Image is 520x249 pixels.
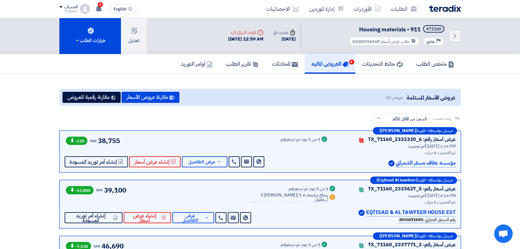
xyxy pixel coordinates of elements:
[304,2,349,16] a: إدارة الموردين
[406,93,455,102] span: عروض الأسعار المستلمة
[381,38,409,45] span: طلب عرض أسعار
[219,54,265,74] a: تقرير الطلب
[64,5,78,10] div: الحساب
[392,116,427,122] span: السعر: من الأقل للأكثر
[373,127,457,134] div: –
[188,160,215,164] span: عرض التفاصيل
[418,178,425,182] span: المورد
[429,5,461,12] img: Teradix logo
[172,212,214,223] button: عرض التفاصيل
[305,54,355,74] a: العروض الماليه4
[386,94,402,101] span: عروض 13
[134,160,170,164] span: إنشاء عرض أسعار
[494,224,513,243] a: Open chat
[98,2,103,7] span: 6
[289,187,328,192] div: 5 من 5 بنود تم تسعيرهم
[344,199,456,205] div: تم التحديث 5 مرات
[410,54,461,74] a: ملخص الطلب
[65,212,123,223] button: إنشاء أمر توريد كمسودة
[104,185,126,195] span: 39,100
[379,129,418,133] b: ([PERSON_NAME])
[368,185,456,193] div: عرض أسعار رقم: TX_71160_2333627_5
[273,36,295,43] div: [DATE]
[428,129,453,133] span: مرسل بواسطة:
[348,25,446,34] h5: Housing materials - 911
[59,10,78,13] div: Mirghani
[368,136,456,143] div: عرض أسعار رقم: TX_71160_2332320_6
[379,234,418,238] b: ([PERSON_NAME])
[226,60,258,67] h5: تقرير الطلب
[418,129,425,133] span: المورد
[177,213,203,223] span: عرض التفاصيل
[182,156,227,167] button: عرض التفاصيل
[396,159,456,167] p: مؤسسه عفاف مسفر الشمراني
[349,60,354,64] span: 4
[124,212,171,223] button: إنشاء عرض أسعار
[302,192,326,203] span: 4 مقبول,
[408,143,426,150] span: أخر تحديث
[427,193,456,199] span: [DATE] 4:14 PM
[388,160,394,166] img: Verified Account
[129,213,160,223] span: إنشاء عرض أسعار
[297,192,298,198] span: (
[398,216,455,223] div: رقم السجل التجاري :
[265,54,305,74] a: المحادثات
[90,138,97,144] span: SAR
[358,210,365,216] img: Verified Account
[96,187,103,193] span: SAR
[416,60,454,67] h5: ملخص الطلب
[368,241,456,248] div: عرض أسعار رقم: TX_71160_2337771_2
[428,234,453,238] span: مرسل بواسطة:
[427,143,456,150] span: [DATE] 1:14 PM
[70,213,112,223] span: إنشاء أمر توريد كمسودة
[355,54,410,74] a: حائط التحديثات
[426,27,441,31] div: #71160
[121,18,147,54] button: تعديل
[174,54,219,74] a: أوامر التوريد
[352,38,380,45] span: #8100015614
[281,243,320,247] div: 5 من 5 بنود تم تسعيرهم
[66,186,94,194] span: -13,800
[66,137,87,145] span: -230
[362,60,403,67] h5: حائط التحديثات
[122,92,179,103] button: مقارنة عروض الأسعار
[281,137,320,142] div: 5 من 5 بنود تم تسعيرهم
[386,2,422,16] a: الطلبات
[366,208,455,217] p: EQTISAD & AL TAWFEER HOUSE EST
[94,243,101,249] span: SAR
[373,232,457,240] div: –
[62,92,121,103] button: مقارنة رقمية للعروض
[433,115,451,122] span: رتب حسب
[272,60,298,67] h5: المحادثات
[377,178,418,182] b: (Eqtisad Al tawfeer)
[252,193,328,202] div: 5 [PERSON_NAME]
[426,39,435,45] span: عادي
[59,18,121,54] button: خيارات الطلب
[428,178,453,182] span: مرسل بواسطة:
[98,136,120,146] span: 38,755
[336,150,456,156] div: تم التحديث 6 مرات
[398,216,423,223] b: 2055011695
[129,156,181,167] button: إنشاء عرض أسعار
[261,2,304,16] a: الاحصائيات
[80,4,90,14] img: profile_test.png
[65,156,128,167] button: إنشاء أمر توريد كمسودة
[228,29,264,36] div: الموعد النهائي للرد
[110,4,137,14] button: English
[70,160,117,164] span: إنشاء أمر توريد كمسودة
[299,192,328,198] span: 1 يحتاج مراجعه,
[408,193,426,199] span: أخر تحديث
[418,234,425,238] span: المورد
[370,177,457,184] div: –
[273,29,295,36] div: صدرت في
[228,36,264,43] div: [DATE] 12:59 AM
[114,7,126,11] span: English
[359,25,421,33] span: Housing materials - 911
[75,37,106,44] div: خيارات الطلب
[181,60,213,67] h5: أوامر التوريد
[311,60,349,67] h5: العروض الماليه
[349,2,386,16] a: الأوردرات
[327,196,328,203] span: )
